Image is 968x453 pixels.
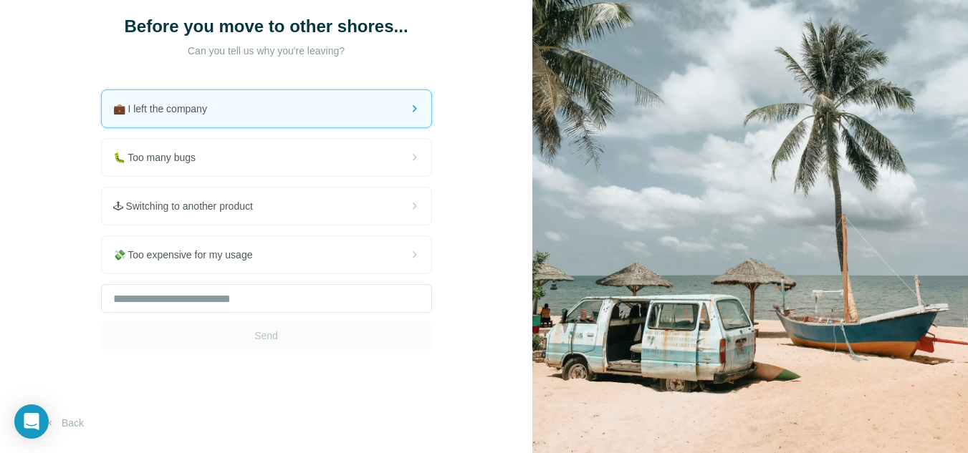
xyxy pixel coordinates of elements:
[123,15,410,38] h1: Before you move to other shores...
[113,199,264,213] span: 🕹 Switching to another product
[113,150,208,165] span: 🐛 Too many bugs
[14,404,49,439] div: Open Intercom Messenger
[34,410,94,436] button: Back
[113,102,219,116] span: 💼 I left the company
[123,44,410,58] p: Can you tell us why you're leaving?
[113,248,264,262] span: 💸 Too expensive for my usage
